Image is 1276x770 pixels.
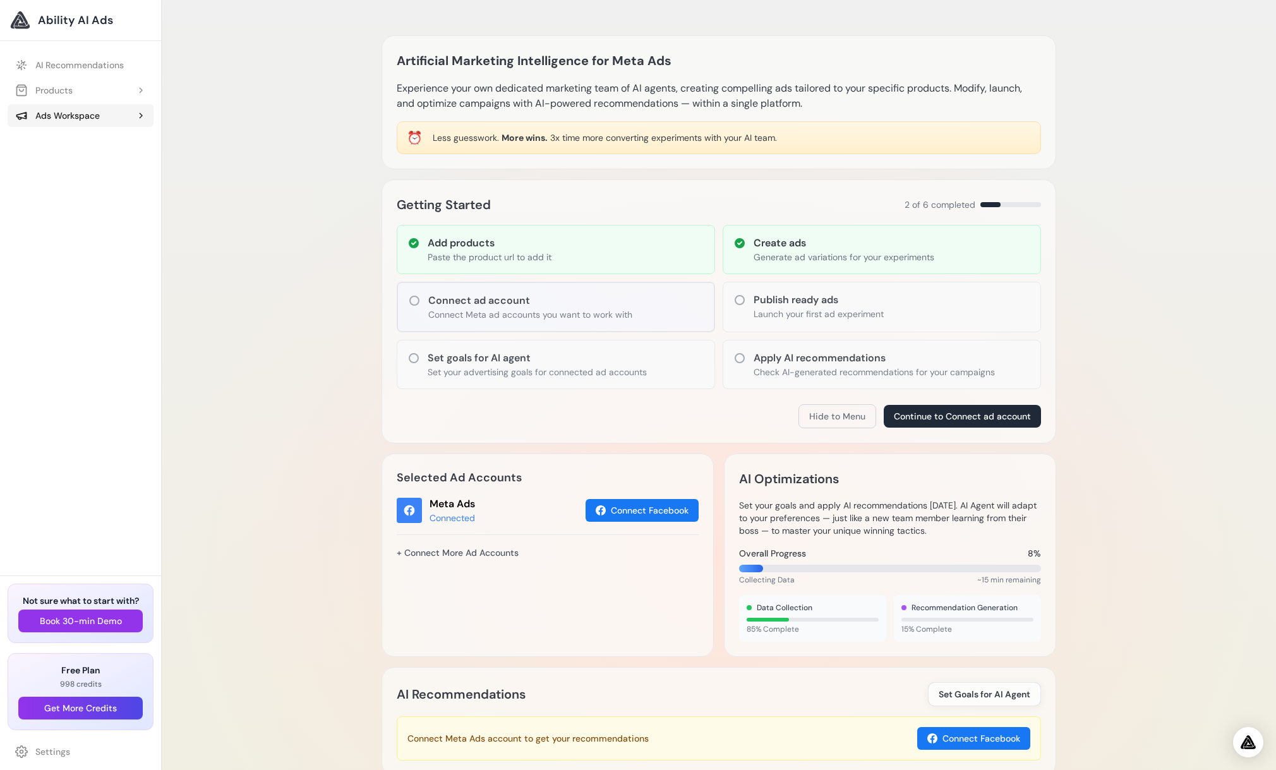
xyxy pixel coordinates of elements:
h3: Create ads [754,236,934,251]
p: Check AI-generated recommendations for your campaigns [754,366,995,378]
div: Connected [430,512,475,524]
button: Ads Workspace [8,104,153,127]
h3: Apply AI recommendations [754,351,995,366]
span: Collecting Data [739,575,795,585]
button: Set Goals for AI Agent [928,682,1041,706]
h3: Set goals for AI agent [428,351,647,366]
div: Products [15,84,73,97]
button: Connect Facebook [586,499,699,522]
button: Get More Credits [18,697,143,719]
h3: Publish ready ads [754,292,884,308]
h3: Free Plan [18,664,143,677]
span: 3x time more converting experiments with your AI team. [550,132,777,143]
span: 8% [1028,547,1041,560]
a: AI Recommendations [8,54,153,76]
h3: Not sure what to start with? [18,594,143,607]
p: Set your advertising goals for connected ad accounts [428,366,647,378]
button: Products [8,79,153,102]
h2: AI Recommendations [397,684,526,704]
div: ⏰ [407,129,423,147]
span: Recommendation Generation [912,603,1018,613]
h1: Artificial Marketing Intelligence for Meta Ads [397,51,671,71]
button: Hide to Menu [798,404,876,428]
span: ~15 min remaining [977,575,1041,585]
span: 2 of 6 completed [905,198,975,211]
span: Less guesswork. [433,132,499,143]
h3: Connect ad account [428,293,632,308]
button: Connect Facebook [917,727,1030,750]
span: Overall Progress [739,547,806,560]
a: + Connect More Ad Accounts [397,542,519,563]
span: 85% Complete [747,624,879,634]
a: Ability AI Ads [10,10,151,30]
p: Set your goals and apply AI recommendations [DATE]. AI Agent will adapt to your preferences — jus... [739,499,1041,537]
h3: Connect Meta Ads account to get your recommendations [407,732,649,745]
h3: Add products [428,236,551,251]
button: Continue to Connect ad account [884,405,1041,428]
button: Book 30-min Demo [18,610,143,632]
a: Settings [8,740,153,763]
p: Experience your own dedicated marketing team of AI agents, creating compelling ads tailored to yo... [397,81,1041,111]
p: Generate ad variations for your experiments [754,251,934,263]
p: Launch your first ad experiment [754,308,884,320]
h2: AI Optimizations [739,469,839,489]
p: 998 credits [18,679,143,689]
div: Meta Ads [430,496,475,512]
span: Data Collection [757,603,812,613]
h2: Getting Started [397,195,491,215]
span: Ability AI Ads [38,11,113,29]
h2: Selected Ad Accounts [397,469,699,486]
p: Connect Meta ad accounts you want to work with [428,308,632,321]
p: Paste the product url to add it [428,251,551,263]
div: Ads Workspace [15,109,100,122]
span: Set Goals for AI Agent [939,688,1030,701]
span: More wins. [502,132,548,143]
span: 15% Complete [901,624,1033,634]
div: Open Intercom Messenger [1233,727,1263,757]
